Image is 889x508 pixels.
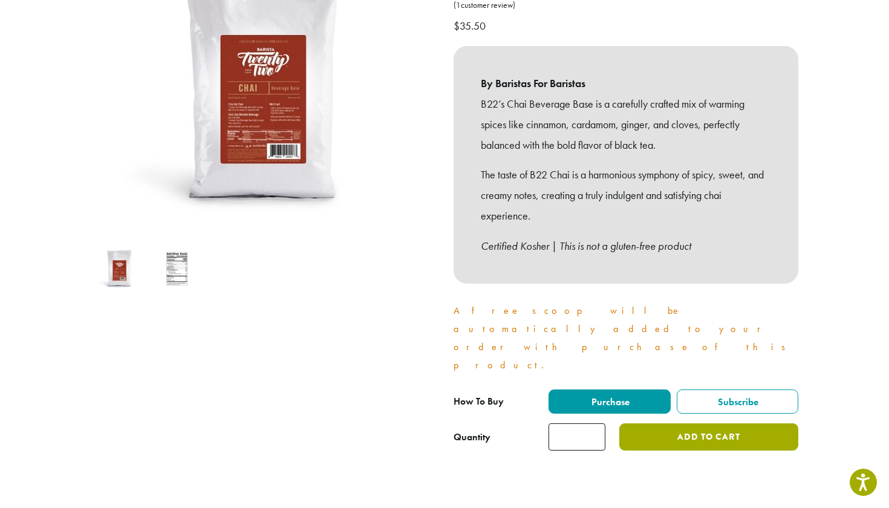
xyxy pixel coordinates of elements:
b: By Baristas For Baristas [481,73,771,94]
span: Purchase [590,396,630,408]
div: Quantity [454,430,490,444]
span: Subscribe [716,396,758,408]
span: How To Buy [454,395,504,408]
img: Barista 22 Chai (3.5 lb) - Image 2 [153,245,201,293]
button: Add to cart [619,423,798,451]
img: B22 Powdered Mix Chai | Dillanos Coffee Roasters [96,245,143,293]
input: Product quantity [549,423,605,451]
p: B22’s Chai Beverage Base is a carefully crafted mix of warming spices like cinnamon, cardamom, gi... [481,94,771,155]
p: The taste of B22 Chai is a harmonious symphony of spicy, sweet, and creamy notes, creating a trul... [481,164,771,226]
a: A free scoop will be automatically added to your order with purchase of this product. [454,304,793,371]
bdi: 35.50 [454,19,489,33]
em: Certified Kosher | This is not a gluten-free product [481,239,691,253]
span: $ [454,19,460,33]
